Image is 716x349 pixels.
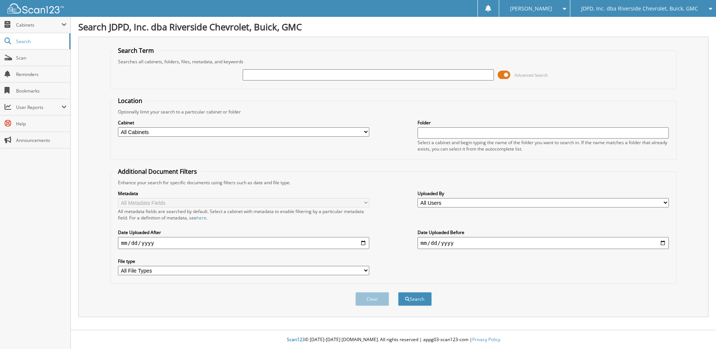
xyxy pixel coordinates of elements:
[16,88,67,94] span: Bookmarks
[398,292,432,306] button: Search
[16,104,61,110] span: User Reports
[16,121,67,127] span: Help
[472,336,500,343] a: Privacy Policy
[118,208,369,221] div: All metadata fields are searched by default. Select a cabinet with metadata to enable filtering b...
[114,46,158,55] legend: Search Term
[16,137,67,143] span: Announcements
[118,258,369,264] label: File type
[16,38,66,45] span: Search
[418,237,669,249] input: end
[71,331,716,349] div: © [DATE]-[DATE] [DOMAIN_NAME]. All rights reserved | appg03-scan123-com |
[418,119,669,126] label: Folder
[355,292,389,306] button: Clear
[78,21,709,33] h1: Search JDPD, Inc. dba Riverside Chevrolet, Buick, GMC
[114,179,673,186] div: Enhance your search for specific documents using filters such as date and file type.
[16,55,67,61] span: Scan
[16,22,61,28] span: Cabinets
[418,190,669,197] label: Uploaded By
[287,336,305,343] span: Scan123
[16,71,67,78] span: Reminders
[418,229,669,236] label: Date Uploaded Before
[118,229,369,236] label: Date Uploaded After
[114,58,673,65] div: Searches all cabinets, folders, files, metadata, and keywords
[114,97,146,105] legend: Location
[7,3,64,13] img: scan123-logo-white.svg
[118,237,369,249] input: start
[118,119,369,126] label: Cabinet
[114,167,201,176] legend: Additional Document Filters
[118,190,369,197] label: Metadata
[114,109,673,115] div: Optionally limit your search to a particular cabinet or folder
[515,72,548,78] span: Advanced Search
[510,6,552,11] span: [PERSON_NAME]
[581,6,698,11] span: JDPD, Inc. dba Riverside Chevrolet, Buick, GMC
[197,215,206,221] a: here
[418,139,669,152] div: Select a cabinet and begin typing the name of the folder you want to search in. If the name match...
